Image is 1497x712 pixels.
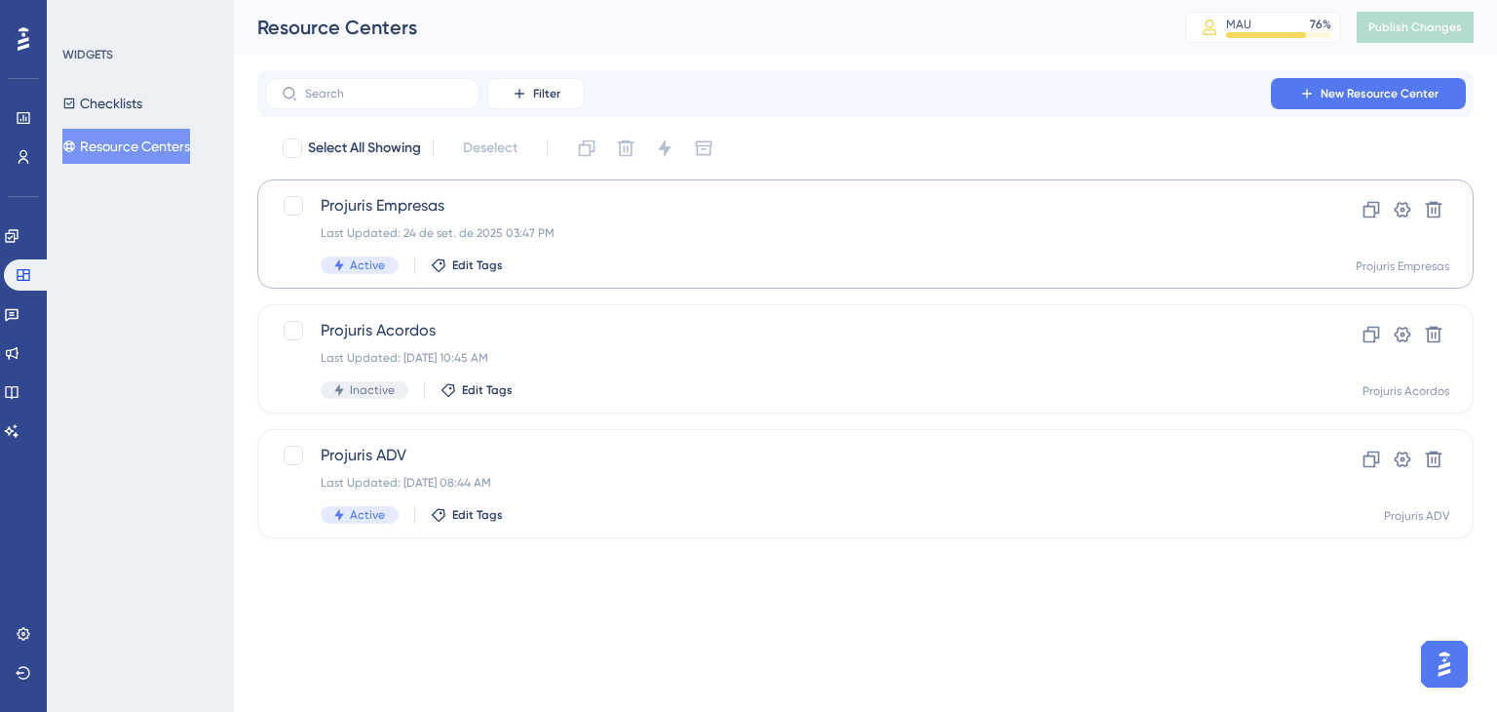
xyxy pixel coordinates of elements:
span: Inactive [350,382,395,398]
span: Projuris ADV [321,444,1254,467]
input: Search [305,87,463,100]
iframe: UserGuiding AI Assistant Launcher [1415,635,1474,693]
span: Active [350,257,385,273]
div: Projuris ADV [1384,508,1449,524]
span: Edit Tags [452,507,503,523]
div: Last Updated: [DATE] 10:45 AM [321,350,1254,366]
span: Publish Changes [1368,20,1462,35]
div: Projuris Acordos [1363,383,1449,399]
span: Edit Tags [462,382,513,398]
span: Projuris Empresas [321,194,1254,218]
div: 76 % [1310,17,1331,32]
button: Resource Centers [62,129,190,164]
span: New Resource Center [1321,86,1439,101]
span: Deselect [463,137,518,160]
div: Last Updated: [DATE] 08:44 AM [321,475,1254,491]
span: Active [350,507,385,523]
span: Filter [533,86,560,101]
div: Projuris Empresas [1356,258,1449,274]
button: Publish Changes [1357,12,1474,43]
span: Projuris Acordos [321,319,1254,342]
button: Deselect [445,131,535,166]
div: Last Updated: 24 de set. de 2025 03:47 PM [321,225,1254,241]
span: Select All Showing [308,137,421,160]
button: Filter [487,78,585,109]
button: Checklists [62,86,142,121]
div: MAU [1226,17,1251,32]
button: Edit Tags [431,507,503,523]
button: New Resource Center [1271,78,1466,109]
button: Edit Tags [431,257,503,273]
span: Edit Tags [452,257,503,273]
div: Resource Centers [257,14,1136,41]
button: Edit Tags [441,382,513,398]
div: WIDGETS [62,47,113,62]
